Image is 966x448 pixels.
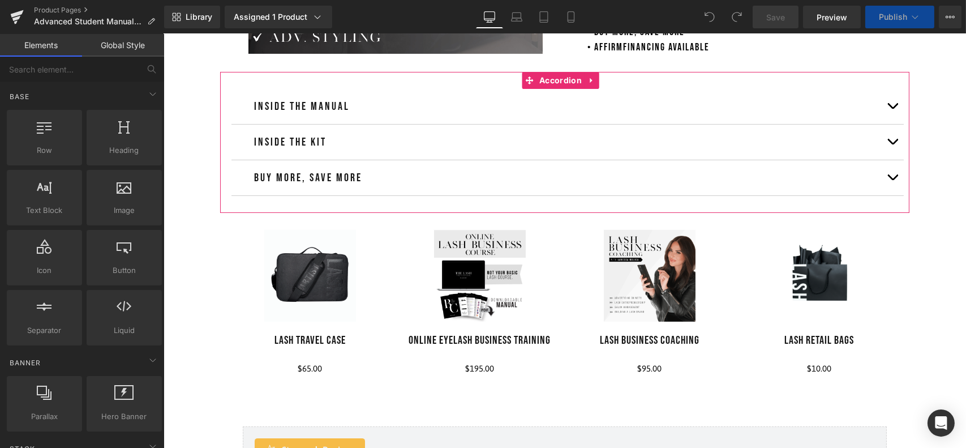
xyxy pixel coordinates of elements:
a: Global Style [82,34,164,57]
a: Lash Retail Bags [621,300,691,313]
a: Tablet [530,6,557,28]
span: Preview [817,11,847,23]
div: Open Intercom Messenger [928,409,955,437]
span: Advanced Student Manual and Kit [34,17,143,26]
button: Redo [725,6,748,28]
span: Save [766,11,785,23]
img: Online Eyelash Business Training [271,196,362,288]
span: Separator [10,325,79,336]
span: $195.00 [302,328,331,342]
span: $95.00 [474,328,499,342]
span: Stamped [118,409,192,423]
span: Hero Banner [90,411,158,423]
a: Desktop [476,6,503,28]
a: Product Pages [34,6,164,15]
span: Text Block [10,204,79,216]
span: Row [10,144,79,156]
span: Liquid [90,325,158,336]
span: Banner [8,357,42,368]
a: Online Eyelash Business Training [246,300,388,313]
button: Undo [698,6,721,28]
span: Button [90,264,158,276]
a: Expand / Collapse [421,38,436,55]
img: Lash Business Coaching [440,196,532,288]
a: Preview [803,6,861,28]
span: $10.00 [644,328,668,342]
span: Icon [10,264,79,276]
a: Mobile [557,6,585,28]
span: Accordion [373,38,421,55]
h2: Inside the Manual [91,63,718,82]
span: - Reviews [154,411,192,421]
span: Heading [90,144,158,156]
span: Library [186,12,212,22]
span: $65.00 [135,328,159,342]
img: Lash Retail Bags [610,196,702,288]
a: Laptop [503,6,530,28]
h2: Buy More, Save More [91,135,718,153]
button: Publish [865,6,934,28]
span: Image [90,204,158,216]
span: • AFFIRM [424,7,460,19]
h2: inside the kit [91,99,718,117]
span: Parallax [10,411,79,423]
button: More [939,6,961,28]
div: Assigned 1 Product [234,11,323,23]
a: Lash Travel Case [111,300,182,313]
span: Base [8,91,31,102]
a: Lash Business Coaching [436,300,536,313]
span: Publish [879,12,907,22]
a: New Library [164,6,220,28]
img: Lash Travel Case [101,196,192,288]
